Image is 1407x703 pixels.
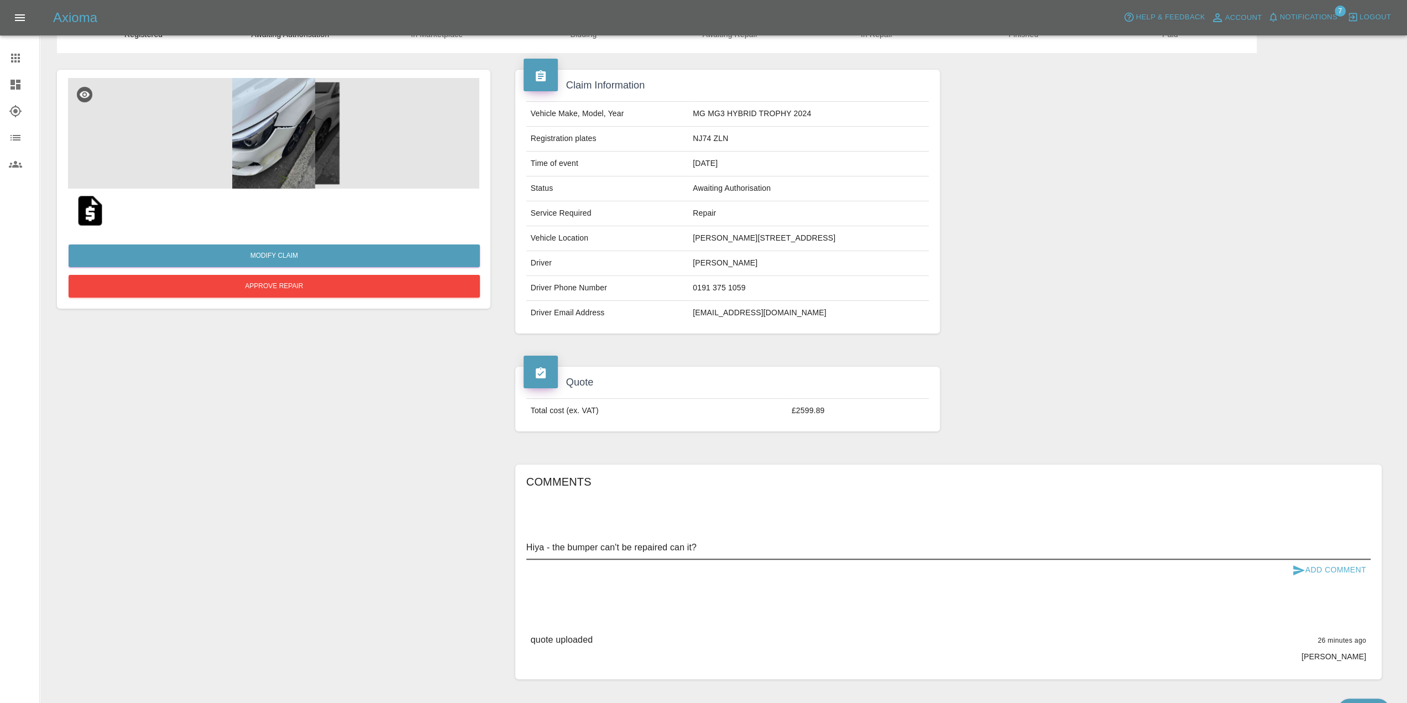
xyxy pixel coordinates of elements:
[526,276,688,301] td: Driver Phone Number
[1208,9,1265,27] a: Account
[69,244,480,267] a: Modify Claim
[688,251,929,276] td: [PERSON_NAME]
[1265,9,1340,26] button: Notifications
[688,201,929,226] td: Repair
[787,399,929,423] td: £2599.89
[526,473,1371,491] h6: Comments
[526,226,688,251] td: Vehicle Location
[1317,637,1366,644] span: 26 minutes ago
[526,301,688,325] td: Driver Email Address
[688,301,929,325] td: [EMAIL_ADDRESS][DOMAIN_NAME]
[1136,11,1205,24] span: Help & Feedback
[1301,651,1366,662] p: [PERSON_NAME]
[526,152,688,176] td: Time of event
[526,201,688,226] td: Service Required
[526,127,688,152] td: Registration plates
[526,102,688,127] td: Vehicle Make, Model, Year
[1335,6,1346,17] span: 7
[72,193,108,228] img: original/39c15941-5075-4a15-815d-fdbd4d7ec103
[531,633,593,647] p: quote uploaded
[688,226,929,251] td: [PERSON_NAME][STREET_ADDRESS]
[688,176,929,201] td: Awaiting Authorisation
[524,375,932,390] h4: Quote
[7,4,33,31] button: Open drawer
[688,127,929,152] td: NJ74 ZLN
[1280,11,1337,24] span: Notifications
[1121,9,1207,26] button: Help & Feedback
[1225,12,1262,24] span: Account
[53,9,97,27] h5: Axioma
[69,275,480,298] button: Approve Repair
[688,276,929,301] td: 0191 375 1059
[526,251,688,276] td: Driver
[1359,11,1391,24] span: Logout
[526,399,787,423] td: Total cost (ex. VAT)
[688,102,929,127] td: MG MG3 HYBRID TROPHY 2024
[524,78,932,93] h4: Claim Information
[688,152,929,176] td: [DATE]
[1288,560,1371,580] button: Add Comment
[1345,9,1394,26] button: Logout
[68,78,479,189] img: 5f5e49e1-d2cc-4ca0-86ed-c0eb2609b35e
[526,176,688,201] td: Status
[526,541,1371,557] textarea: Hiya - the bumper can't be repaired can it?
